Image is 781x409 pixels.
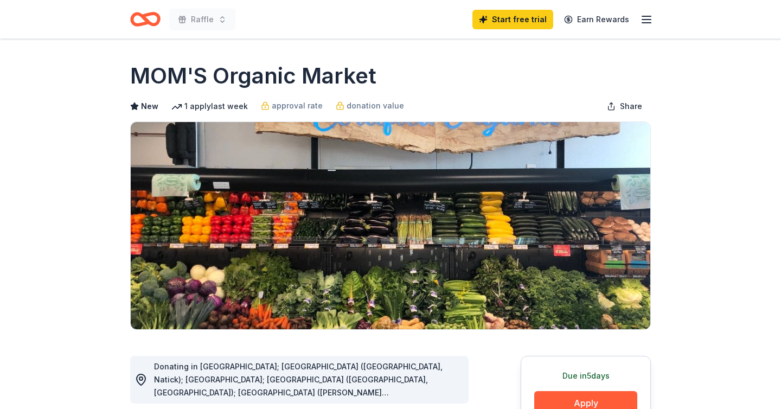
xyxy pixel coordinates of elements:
span: donation value [347,99,404,112]
a: Home [130,7,161,32]
button: Raffle [169,9,235,30]
span: approval rate [272,99,323,112]
button: Share [598,95,651,117]
a: approval rate [261,99,323,112]
img: Image for MOM'S Organic Market [131,122,650,329]
a: Earn Rewards [558,10,636,29]
a: Start free trial [472,10,553,29]
div: 1 apply last week [171,100,248,113]
a: donation value [336,99,404,112]
span: New [141,100,158,113]
div: Due in 5 days [534,369,637,382]
h1: MOM'S Organic Market [130,61,376,91]
span: Share [620,100,642,113]
span: Raffle [191,13,214,26]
